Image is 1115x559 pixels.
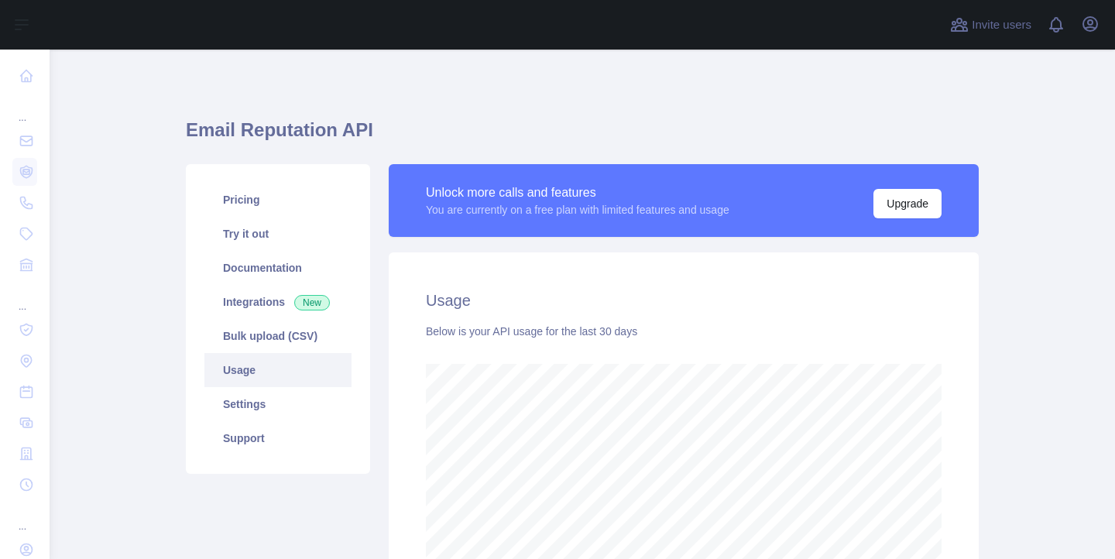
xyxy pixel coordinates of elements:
[204,319,352,353] a: Bulk upload (CSV)
[12,93,37,124] div: ...
[873,189,942,218] button: Upgrade
[426,290,942,311] h2: Usage
[204,421,352,455] a: Support
[426,183,729,202] div: Unlock more calls and features
[426,324,942,339] div: Below is your API usage for the last 30 days
[294,295,330,310] span: New
[204,285,352,319] a: Integrations New
[204,387,352,421] a: Settings
[204,251,352,285] a: Documentation
[186,118,979,155] h1: Email Reputation API
[972,16,1031,34] span: Invite users
[204,183,352,217] a: Pricing
[947,12,1034,37] button: Invite users
[204,217,352,251] a: Try it out
[12,282,37,313] div: ...
[12,502,37,533] div: ...
[426,202,729,218] div: You are currently on a free plan with limited features and usage
[204,353,352,387] a: Usage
